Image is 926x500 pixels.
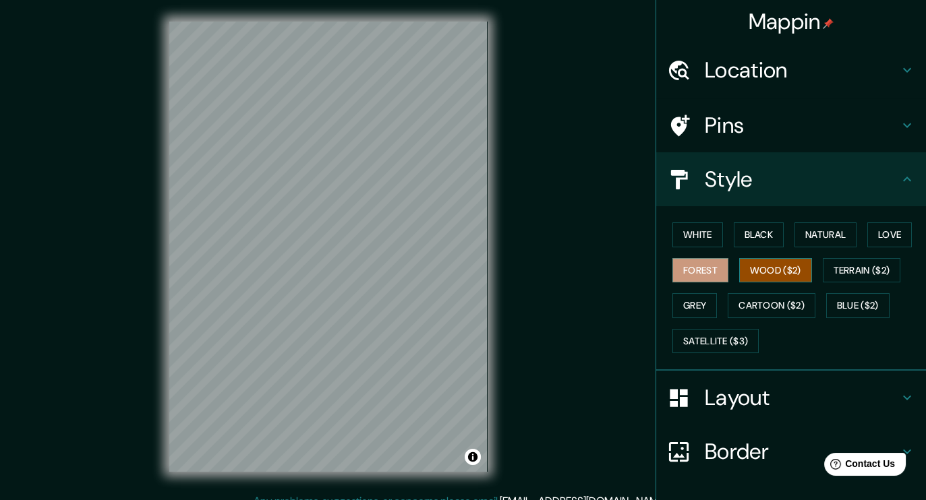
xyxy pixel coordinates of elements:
h4: Layout [705,384,899,411]
button: Toggle attribution [465,449,481,465]
button: Terrain ($2) [823,258,901,283]
button: Forest [672,258,728,283]
div: Pins [656,98,926,152]
h4: Location [705,57,899,84]
h4: Pins [705,112,899,139]
button: White [672,222,723,247]
button: Love [867,222,912,247]
button: Satellite ($3) [672,329,759,354]
iframe: Help widget launcher [806,447,911,485]
img: pin-icon.png [823,18,834,29]
div: Border [656,425,926,478]
h4: Border [705,438,899,465]
button: Grey [672,293,717,318]
button: Black [734,222,784,247]
h4: Mappin [749,8,834,35]
canvas: Map [169,22,488,472]
button: Wood ($2) [739,258,812,283]
div: Location [656,43,926,97]
button: Natural [794,222,857,247]
h4: Style [705,166,899,193]
div: Style [656,152,926,206]
button: Blue ($2) [826,293,890,318]
button: Cartoon ($2) [728,293,815,318]
div: Layout [656,371,926,425]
